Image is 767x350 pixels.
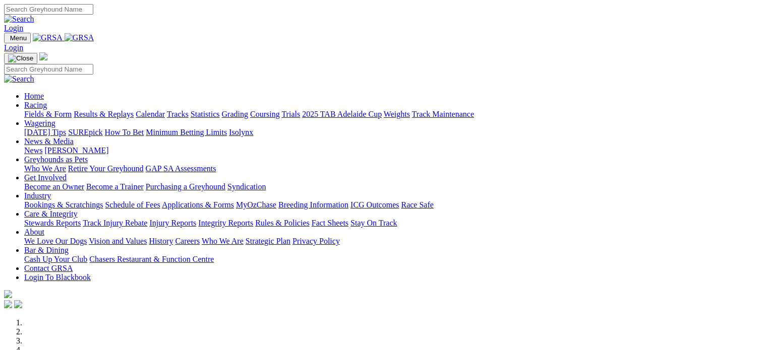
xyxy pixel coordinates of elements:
a: MyOzChase [236,200,276,209]
img: GRSA [65,33,94,42]
a: Rules & Policies [255,219,310,227]
a: Home [24,92,44,100]
a: Statistics [191,110,220,118]
img: logo-grsa-white.png [39,52,47,60]
a: Calendar [136,110,165,118]
div: Greyhounds as Pets [24,164,763,173]
a: Trials [281,110,300,118]
button: Toggle navigation [4,53,37,64]
a: Stewards Reports [24,219,81,227]
a: Fact Sheets [312,219,348,227]
img: logo-grsa-white.png [4,290,12,298]
img: facebook.svg [4,300,12,308]
a: We Love Our Dogs [24,237,87,245]
a: 2025 TAB Adelaide Cup [302,110,382,118]
a: Who We Are [202,237,244,245]
img: Search [4,75,34,84]
a: Login [4,43,23,52]
a: Grading [222,110,248,118]
a: News & Media [24,137,74,146]
a: Racing [24,101,47,109]
a: Track Injury Rebate [83,219,147,227]
div: Get Involved [24,182,763,191]
a: How To Bet [105,128,144,136]
div: Bar & Dining [24,255,763,264]
a: Isolynx [229,128,253,136]
input: Search [4,4,93,15]
a: Greyhounds as Pets [24,155,88,164]
img: twitter.svg [14,300,22,308]
a: News [24,146,42,155]
a: Coursing [250,110,280,118]
a: Weights [384,110,410,118]
a: Contact GRSA [24,264,73,272]
a: Cash Up Your Club [24,255,87,263]
div: Care & Integrity [24,219,763,228]
div: About [24,237,763,246]
div: Racing [24,110,763,119]
a: Fields & Form [24,110,72,118]
a: Bar & Dining [24,246,69,254]
a: Login To Blackbook [24,273,91,282]
a: Become a Trainer [86,182,144,191]
a: Results & Replays [74,110,134,118]
a: Bookings & Scratchings [24,200,103,209]
span: Menu [10,34,27,42]
a: Who We Are [24,164,66,173]
a: Get Involved [24,173,67,182]
img: Search [4,15,34,24]
a: ICG Outcomes [350,200,399,209]
img: Close [8,54,33,62]
input: Search [4,64,93,75]
a: Applications & Forms [162,200,234,209]
a: Wagering [24,119,55,127]
a: Careers [175,237,200,245]
a: Stay On Track [350,219,397,227]
a: Privacy Policy [292,237,340,245]
a: Schedule of Fees [105,200,160,209]
div: Wagering [24,128,763,137]
a: About [24,228,44,236]
a: GAP SA Assessments [146,164,216,173]
a: [DATE] Tips [24,128,66,136]
a: Care & Integrity [24,209,78,218]
a: Chasers Restaurant & Function Centre [89,255,214,263]
a: Track Maintenance [412,110,474,118]
a: Tracks [167,110,189,118]
a: Login [4,24,23,32]
div: News & Media [24,146,763,155]
a: Minimum Betting Limits [146,128,227,136]
a: Industry [24,191,51,200]
a: Race Safe [401,200,433,209]
a: Become an Owner [24,182,84,191]
img: GRSA [33,33,63,42]
a: Syndication [227,182,266,191]
a: History [149,237,173,245]
a: Integrity Reports [198,219,253,227]
a: Breeding Information [278,200,348,209]
div: Industry [24,200,763,209]
a: Vision and Values [89,237,147,245]
button: Toggle navigation [4,33,31,43]
a: Purchasing a Greyhound [146,182,225,191]
a: [PERSON_NAME] [44,146,108,155]
a: Retire Your Greyhound [68,164,144,173]
a: SUREpick [68,128,102,136]
a: Injury Reports [149,219,196,227]
a: Strategic Plan [246,237,290,245]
